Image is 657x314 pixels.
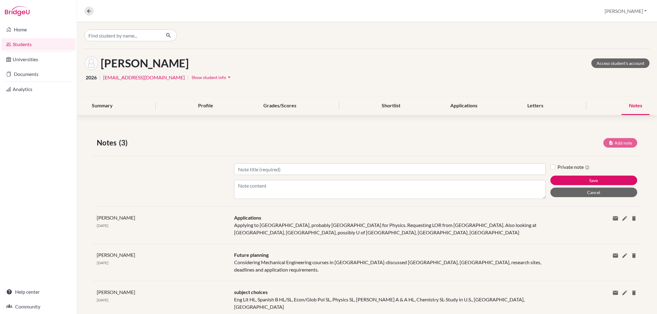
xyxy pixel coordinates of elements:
img: Bridge-U [5,6,30,16]
a: Access student's account [591,58,650,68]
span: (3) [119,137,130,148]
input: Note title (required) [234,163,545,175]
span: Notes [97,137,119,148]
h1: [PERSON_NAME] [101,57,189,70]
span: subject choices [234,289,268,295]
span: Future planning [234,252,269,258]
span: [PERSON_NAME] [97,215,135,221]
a: Community [1,300,75,313]
span: | [99,74,101,81]
span: [PERSON_NAME] [97,289,135,295]
span: Applications [234,215,261,221]
i: arrow_drop_down [226,74,232,80]
span: [PERSON_NAME] [97,252,135,258]
div: Grades/Scores [256,97,304,115]
div: Letters [520,97,551,115]
button: Save [550,176,637,185]
a: Analytics [1,83,75,95]
span: [DATE] [97,260,108,265]
a: [EMAIL_ADDRESS][DOMAIN_NAME] [103,74,185,81]
button: Cancel [550,188,637,197]
button: Show student infoarrow_drop_down [191,73,233,82]
span: 2026 [86,74,97,81]
button: Add note [603,138,637,148]
div: Profile [191,97,221,115]
span: [DATE] [97,223,108,228]
span: [DATE] [97,298,108,302]
div: Summary [84,97,120,115]
a: Students [1,38,75,50]
a: Home [1,23,75,36]
img: Rosa Büker's avatar [84,56,98,70]
div: Eng Lit HL, Spanish B HL/SL, Econ/Glob Pol SL, Physics SL, [PERSON_NAME] A & A HL, Chemistry SL-S... [229,288,550,311]
button: [PERSON_NAME] [602,5,650,17]
div: Applications [443,97,485,115]
label: Private note [558,163,590,171]
div: Considering Mechanical Engineering courses in [GEOGRAPHIC_DATA]-discussed [GEOGRAPHIC_DATA], [GEO... [229,251,550,273]
div: Shortlist [374,97,408,115]
a: Documents [1,68,75,80]
div: Notes [622,97,650,115]
span: Show student info [192,75,226,80]
span: | [187,74,189,81]
a: Help center [1,286,75,298]
div: Applying to [GEOGRAPHIC_DATA], probably [GEOGRAPHIC_DATA] for Physics. Requesting LOR from [GEOGR... [229,214,550,236]
input: Find student by name... [84,30,161,41]
a: Universities [1,53,75,66]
